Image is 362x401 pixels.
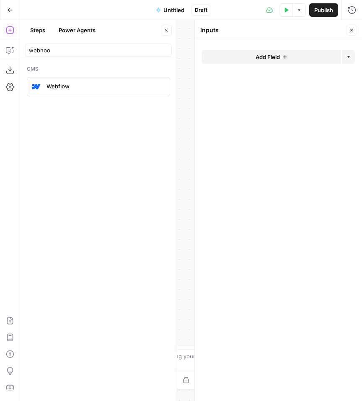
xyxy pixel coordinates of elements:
span: Draft [195,6,207,14]
button: Untitled [151,3,189,17]
div: Cms [27,65,170,73]
span: Add Field [256,53,280,61]
button: Steps [25,23,50,37]
input: Search steps [29,46,168,54]
span: Webflow [47,82,163,90]
button: Power Agents [54,23,101,37]
span: Publish [314,6,333,14]
button: Publish [309,3,338,17]
img: webflow-icon.webp [32,82,41,91]
button: Add Field [202,50,341,64]
textarea: Inputs [200,26,219,34]
span: Untitled [163,6,184,14]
